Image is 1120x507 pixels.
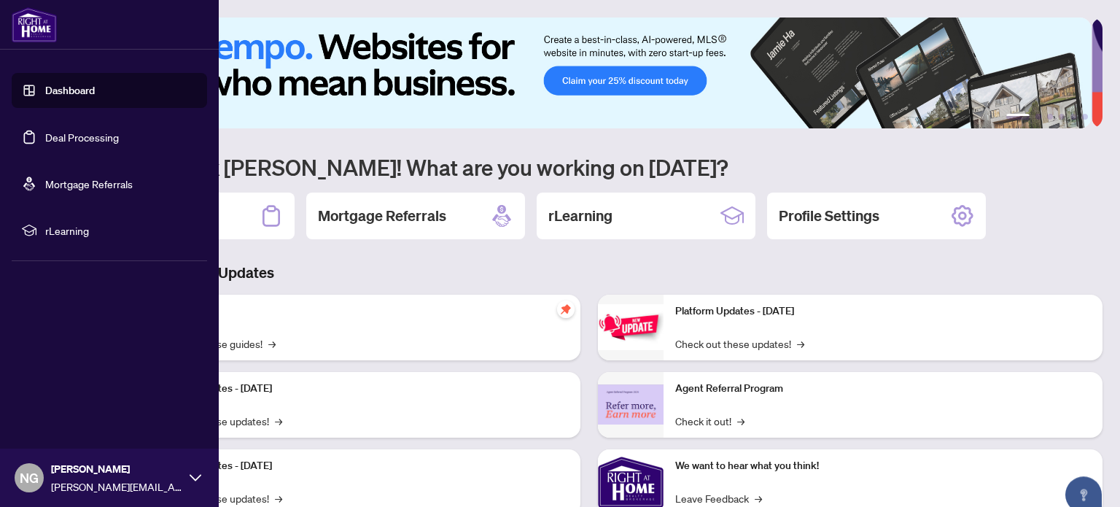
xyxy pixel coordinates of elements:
span: → [275,490,282,506]
a: Dashboard [45,84,95,97]
a: Check it out!→ [675,413,744,429]
h2: Profile Settings [779,206,879,226]
p: Self-Help [153,303,569,320]
button: 1 [1006,114,1030,120]
span: NG [20,468,39,488]
button: 3 [1047,114,1053,120]
img: Platform Updates - June 23, 2025 [598,304,664,350]
h2: rLearning [548,206,612,226]
button: 5 [1070,114,1076,120]
span: [PERSON_NAME] [51,461,182,477]
span: → [275,413,282,429]
button: Open asap [1062,456,1105,500]
p: Platform Updates - [DATE] [153,381,569,397]
span: → [797,336,804,352]
span: rLearning [45,222,197,239]
button: 2 [1035,114,1041,120]
span: [PERSON_NAME][EMAIL_ADDRESS][PERSON_NAME][DOMAIN_NAME] [51,479,182,495]
a: Mortgage Referrals [45,177,133,190]
button: 4 [1059,114,1065,120]
p: Agent Referral Program [675,381,1091,397]
span: pushpin [557,301,575,318]
h2: Mortgage Referrals [318,206,446,226]
a: Check out these updates!→ [675,336,804,352]
h3: Brokerage & Industry Updates [76,263,1102,283]
span: → [737,413,744,429]
span: → [755,490,762,506]
img: Agent Referral Program [598,384,664,425]
p: We want to hear what you think! [675,458,1091,474]
img: Slide 0 [76,18,1092,128]
a: Deal Processing [45,131,119,144]
p: Platform Updates - [DATE] [153,458,569,474]
span: → [268,336,276,352]
img: logo [12,7,57,42]
h1: Welcome back [PERSON_NAME]! What are you working on [DATE]? [76,153,1102,181]
p: Platform Updates - [DATE] [675,303,1091,320]
button: 6 [1082,114,1088,120]
a: Leave Feedback→ [675,490,762,506]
